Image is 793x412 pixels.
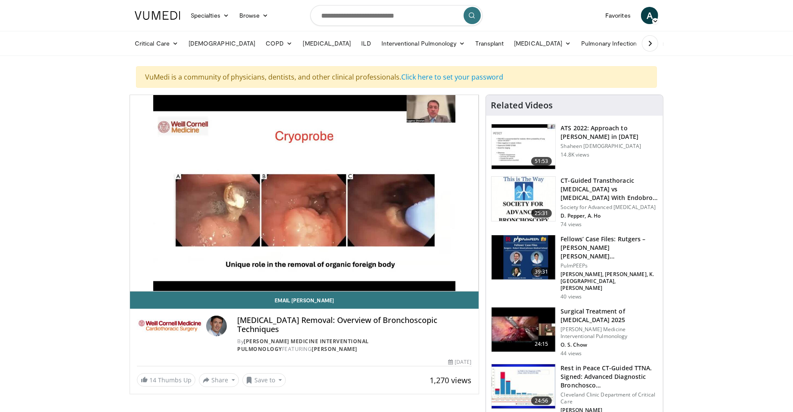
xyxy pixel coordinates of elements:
a: [PERSON_NAME] [312,345,357,353]
span: 1,270 views [430,375,472,385]
span: 24:15 [531,340,552,348]
div: VuMedi is a community of physicians, dentists, and other clinical professionals. [136,66,657,88]
a: Specialties [186,7,234,24]
a: [DEMOGRAPHIC_DATA] [183,35,260,52]
h3: Surgical Treatment of [MEDICAL_DATA] 2025 [561,307,658,324]
a: ILD [356,35,376,52]
a: Critical Care [130,35,183,52]
p: [PERSON_NAME], [PERSON_NAME], K. [GEOGRAPHIC_DATA], [PERSON_NAME] [561,271,658,292]
p: PulmPEEPs [561,262,658,269]
a: 24:15 Surgical Treatment of [MEDICAL_DATA] 2025 [PERSON_NAME] Medicine Interventional Pulmonology... [491,307,658,357]
h3: Fellows’ Case Files: Rutgers – [PERSON_NAME] [PERSON_NAME][GEOGRAPHIC_DATA] [561,235,658,261]
a: Browse [234,7,274,24]
p: 44 views [561,350,582,357]
div: By FEATURING [237,338,471,353]
a: A [641,7,658,24]
p: Shaheen [DEMOGRAPHIC_DATA] [561,143,658,150]
h3: Rest in Peace CT-Guided TTNA. Signed: Advanced Diagnostic Bronchosco… [561,364,658,390]
img: Weill Cornell Medicine Interventional Pulmonology [137,316,203,336]
h4: [MEDICAL_DATA] Removal: Overview of Bronchoscopic Techniques [237,316,471,334]
img: VuMedi Logo [135,11,180,20]
p: 40 views [561,293,582,300]
a: [MEDICAL_DATA] [298,35,356,52]
h3: CT-Guided Transthoracic [MEDICAL_DATA] vs [MEDICAL_DATA] With Endobro… [561,176,658,202]
a: 14 Thumbs Up [137,373,195,387]
a: [PERSON_NAME] Medicine Interventional Pulmonology [237,338,369,353]
a: Click here to set your password [401,72,503,82]
p: 74 views [561,221,582,228]
a: 25:31 CT-Guided Transthoracic [MEDICAL_DATA] vs [MEDICAL_DATA] With Endobro… Society for Advanced... [491,176,658,228]
span: 14 [149,376,156,384]
p: Cleveland Clinic Department of Critical Care [561,391,658,405]
video-js: Video Player [130,95,479,292]
p: [PERSON_NAME] Medicine Interventional Pulmonology [561,326,658,340]
a: Interventional Pulmonology [376,35,471,52]
a: 39:31 Fellows’ Case Files: Rutgers – [PERSON_NAME] [PERSON_NAME][GEOGRAPHIC_DATA] PulmPEEPs [PERS... [491,235,658,300]
img: 5903cf87-07ec-4ec6-b228-01333f75c79d.150x105_q85_crop-smart_upscale.jpg [492,124,555,169]
img: e0825d15-7f89-4dd3-97a2-08b82e13de26.150x105_q85_crop-smart_upscale.jpg [492,235,555,280]
h3: ATS 2022: Approach to [PERSON_NAME] in [DATE] [561,124,658,141]
p: Society for Advanced [MEDICAL_DATA] [561,204,658,211]
img: 3d503dfe-b268-46c0-a434-9f1fbc73d701.150x105_q85_crop-smart_upscale.jpg [492,177,555,221]
input: Search topics, interventions [310,5,483,26]
a: [MEDICAL_DATA] [509,35,576,52]
p: 14.8K views [561,151,589,158]
span: 25:31 [531,209,552,218]
p: O. S. Chow [561,341,658,348]
button: Save to [242,373,286,387]
img: Avatar [206,316,227,336]
a: Email [PERSON_NAME] [130,292,479,309]
div: [DATE] [448,358,471,366]
span: 24:56 [531,397,552,405]
a: Transplant [471,35,509,52]
a: Pulmonary Infection [576,35,651,52]
img: 66a32496-a723-41de-8ce3-825ac3457de0.150x105_q85_crop-smart_upscale.jpg [492,307,555,352]
img: 8e3631fa-1f2d-4525-9a30-a37646eef5fe.150x105_q85_crop-smart_upscale.jpg [492,364,555,409]
span: 51:53 [531,157,552,166]
a: Favorites [600,7,636,24]
h4: Related Videos [491,100,553,111]
span: 39:31 [531,267,552,276]
p: D. Pepper, A. Ho [561,212,658,219]
a: 51:53 ATS 2022: Approach to [PERSON_NAME] in [DATE] Shaheen [DEMOGRAPHIC_DATA] 14.8K views [491,124,658,169]
a: COPD [260,35,297,52]
button: Share [199,373,239,387]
